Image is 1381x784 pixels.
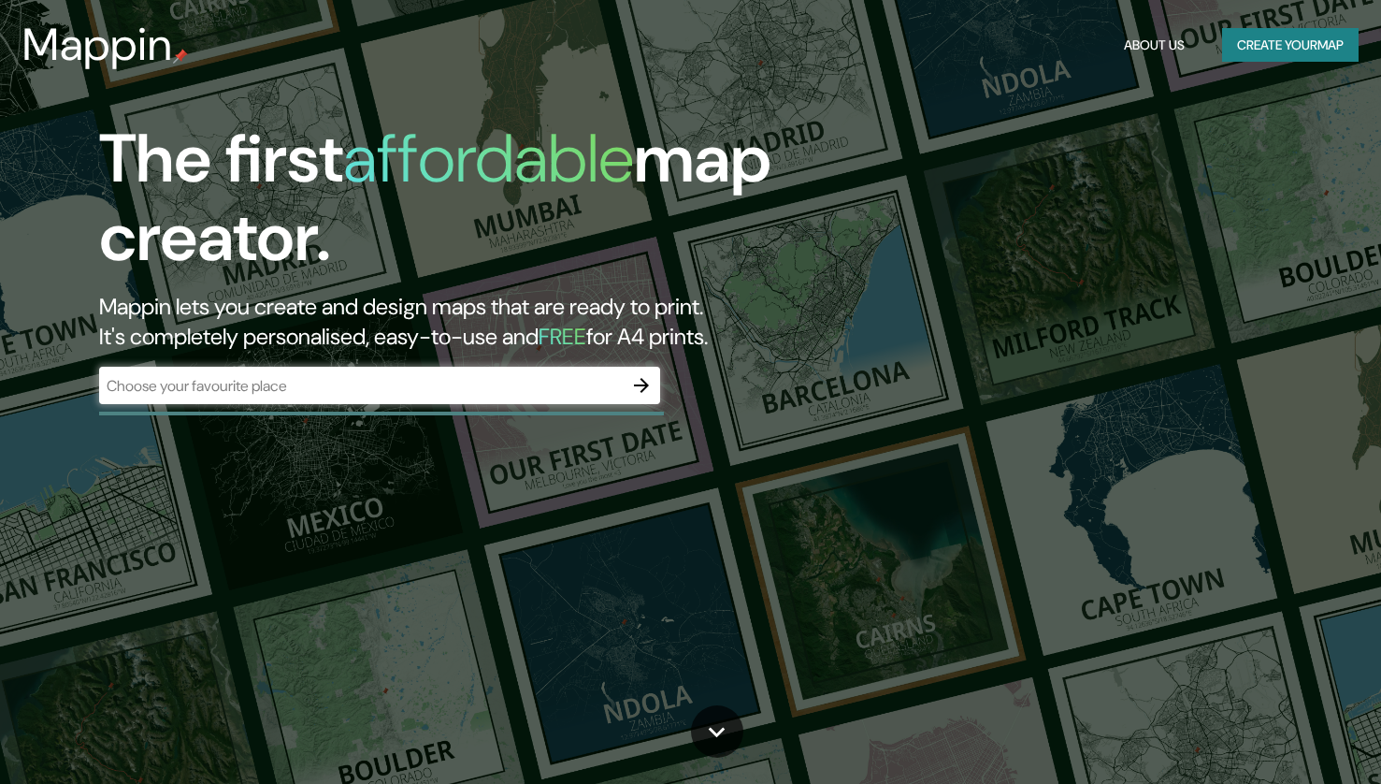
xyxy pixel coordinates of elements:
[1116,28,1192,63] button: About Us
[99,292,790,352] h2: Mappin lets you create and design maps that are ready to print. It's completely personalised, eas...
[343,115,634,202] h1: affordable
[22,19,173,71] h3: Mappin
[1222,28,1359,63] button: Create yourmap
[99,375,623,397] input: Choose your favourite place
[173,49,188,64] img: mappin-pin
[539,322,586,351] h5: FREE
[99,120,790,292] h1: The first map creator.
